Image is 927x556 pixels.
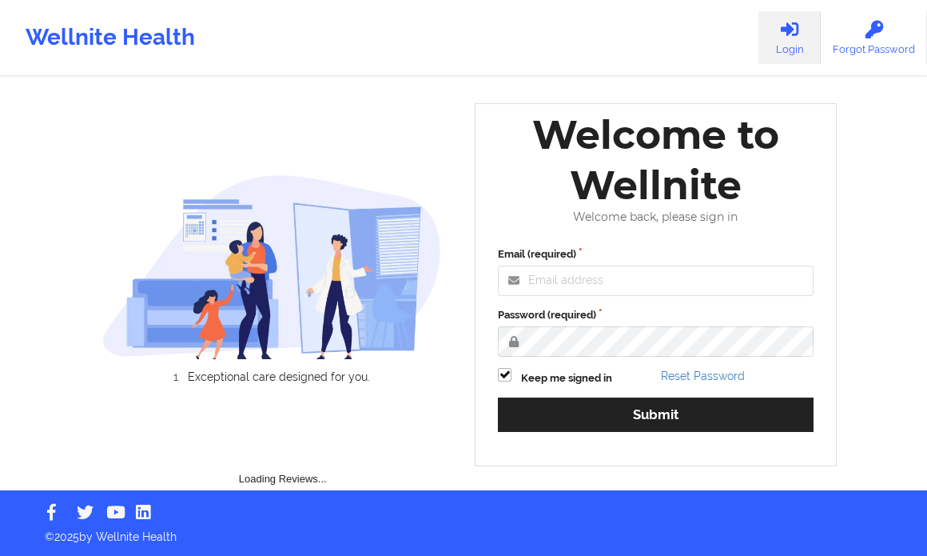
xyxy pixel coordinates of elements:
div: Loading Reviews... [102,410,464,487]
div: Welcome back, please sign in [487,210,825,224]
input: Email address [498,266,814,296]
li: Exceptional care designed for you. [116,370,441,383]
label: Email (required) [498,246,814,262]
label: Password (required) [498,307,814,323]
button: Submit [498,398,814,432]
p: © 2025 by Wellnite Health [34,518,893,545]
img: wellnite-auth-hero_200.c722682e.png [102,174,442,359]
a: Login [758,11,821,64]
label: Keep me signed in [521,370,612,386]
a: Reset Password [661,370,745,382]
a: Forgot Password [821,11,927,64]
div: Welcome to Wellnite [487,110,825,210]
